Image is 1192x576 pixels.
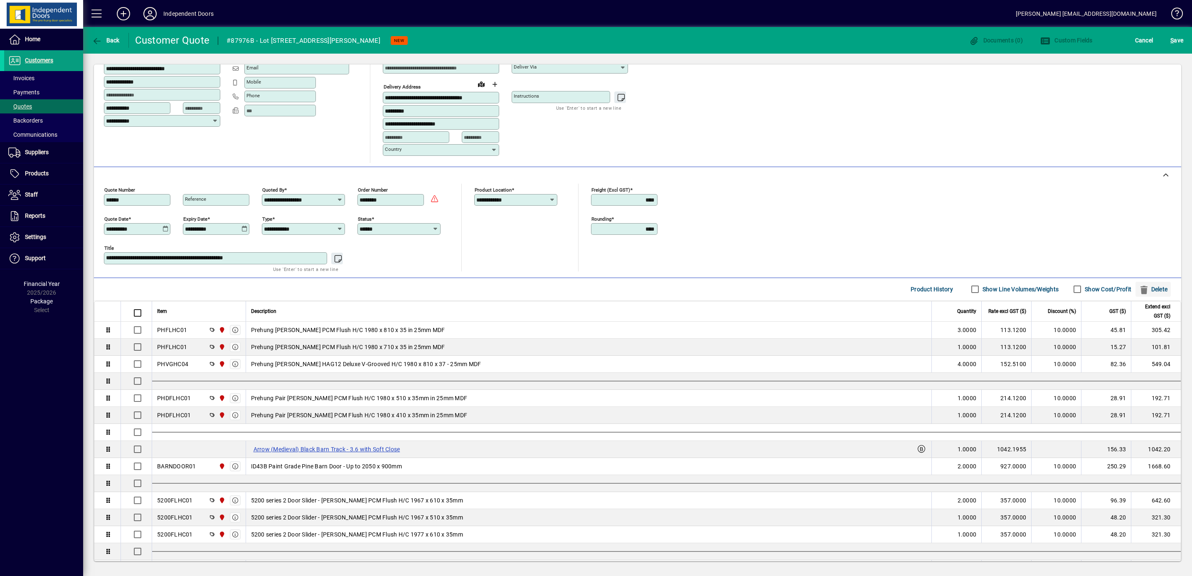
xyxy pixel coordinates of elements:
[1081,356,1131,373] td: 82.36
[83,33,129,48] app-page-header-button: Back
[987,394,1026,402] div: 214.1200
[958,513,977,522] span: 1.0000
[217,513,226,522] span: Christchurch
[1083,285,1131,293] label: Show Cost/Profit
[1031,407,1081,424] td: 10.0000
[1165,2,1182,29] a: Knowledge Base
[1081,441,1131,458] td: 156.33
[907,282,956,297] button: Product History
[958,394,977,402] span: 1.0000
[958,343,977,351] span: 1.0000
[1016,7,1157,20] div: [PERSON_NAME] [EMAIL_ADDRESS][DOMAIN_NAME]
[987,513,1026,522] div: 357.0000
[4,248,83,269] a: Support
[25,57,53,64] span: Customers
[217,496,226,505] span: Christchurch
[1109,307,1126,316] span: GST ($)
[157,411,191,419] div: PHDFLHC01
[987,326,1026,334] div: 113.1200
[987,496,1026,505] div: 357.0000
[251,530,463,539] span: 5200 series 2 Door Slider - [PERSON_NAME] PCM Flush H/C 1977 x 610 x 35mm
[958,360,977,368] span: 4.0000
[157,307,167,316] span: Item
[1131,322,1181,339] td: 305.42
[556,103,621,113] mat-hint: Use 'Enter' to start a new line
[157,326,187,334] div: PHFLHC01
[251,444,403,454] label: Arrow (Medieval) Black Barn Track - 3.6 with Soft Close
[157,496,193,505] div: 5200FLHC01
[24,281,60,287] span: Financial Year
[1031,526,1081,543] td: 10.0000
[988,307,1026,316] span: Rate excl GST ($)
[251,307,276,316] span: Description
[217,530,226,539] span: Christchurch
[262,187,284,192] mat-label: Quoted by
[246,79,261,85] mat-label: Mobile
[217,359,226,369] span: Christchurch
[4,227,83,248] a: Settings
[1135,282,1175,297] app-page-header-button: Delete selection
[246,93,260,98] mat-label: Phone
[1048,307,1076,316] span: Discount (%)
[1135,282,1171,297] button: Delete
[1139,283,1167,296] span: Delete
[157,343,187,351] div: PHFLHC01
[1031,322,1081,339] td: 10.0000
[987,462,1026,470] div: 927.0000
[1131,356,1181,373] td: 549.04
[217,342,226,352] span: Christchurch
[1131,526,1181,543] td: 321.30
[4,99,83,113] a: Quotes
[8,103,32,110] span: Quotes
[1081,339,1131,356] td: 15.27
[1133,33,1155,48] button: Cancel
[157,462,196,470] div: BARNDOOR01
[1170,34,1183,47] span: ave
[251,360,481,368] span: Prehung [PERSON_NAME] HAG12 Deluxe V-Grooved H/C 1980 x 810 x 37 - 25mm MDF
[4,113,83,128] a: Backorders
[262,216,272,222] mat-label: Type
[25,191,38,198] span: Staff
[358,216,372,222] mat-label: Status
[1131,492,1181,509] td: 642.60
[217,325,226,335] span: Christchurch
[273,264,338,274] mat-hint: Use 'Enter' to start a new line
[25,212,45,219] span: Reports
[157,530,193,539] div: 5200FLHC01
[25,36,40,42] span: Home
[967,33,1025,48] button: Documents (0)
[1136,302,1170,320] span: Extend excl GST ($)
[110,6,137,21] button: Add
[4,128,83,142] a: Communications
[217,462,226,471] span: Christchurch
[251,462,402,470] span: ID43B Paint Grade Pine Barn Door - Up to 2050 x 900mm
[92,37,120,44] span: Back
[4,142,83,163] a: Suppliers
[8,131,57,138] span: Communications
[1081,390,1131,407] td: 28.91
[4,29,83,50] a: Home
[987,360,1026,368] div: 152.5100
[475,187,512,192] mat-label: Product location
[1031,509,1081,526] td: 10.0000
[104,216,128,222] mat-label: Quote date
[157,360,188,368] div: PHVGHC04
[25,149,49,155] span: Suppliers
[251,326,445,334] span: Prehung [PERSON_NAME] PCM Flush H/C 1980 x 810 x 35 in 25mm MDF
[385,146,401,152] mat-label: Country
[1081,526,1131,543] td: 48.20
[25,255,46,261] span: Support
[217,411,226,420] span: Christchurch
[969,37,1023,44] span: Documents (0)
[1170,37,1174,44] span: S
[137,6,163,21] button: Profile
[475,77,488,91] a: View on map
[8,89,39,96] span: Payments
[394,38,404,43] span: NEW
[911,283,953,296] span: Product History
[1031,339,1081,356] td: 10.0000
[1081,492,1131,509] td: 96.39
[185,196,206,202] mat-label: Reference
[104,245,114,251] mat-label: Title
[1131,407,1181,424] td: 192.71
